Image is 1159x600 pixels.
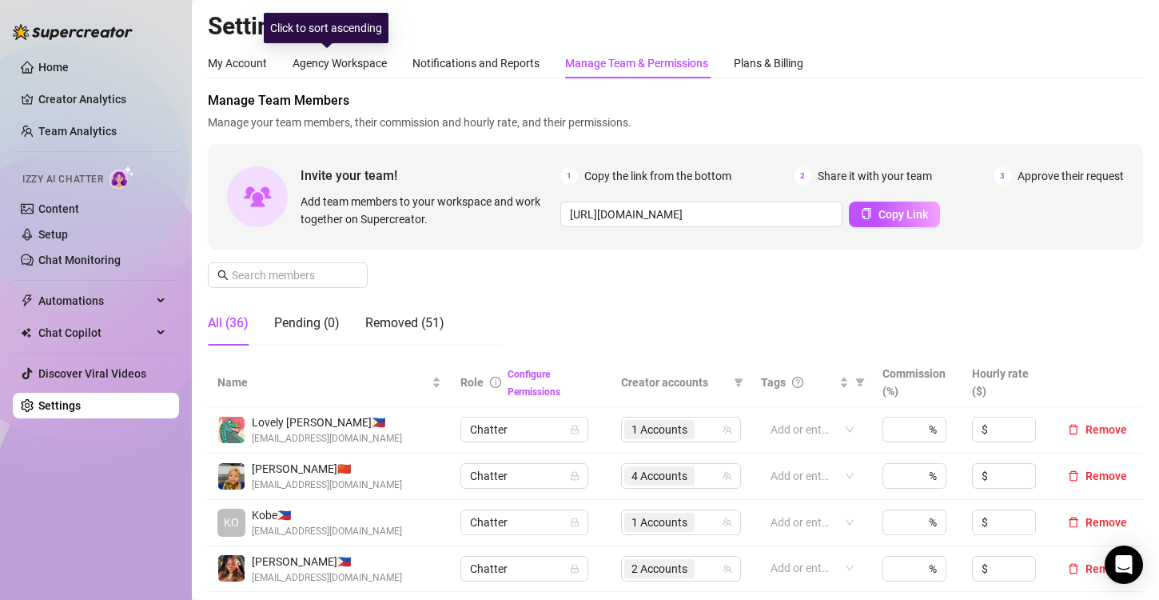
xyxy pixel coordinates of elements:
[994,167,1011,185] span: 3
[723,564,732,574] span: team
[460,376,484,389] span: Role
[38,86,166,112] a: Creator Analytics
[218,555,245,582] img: Aliyah Espiritu
[274,314,340,333] div: Pending (0)
[1085,470,1127,482] span: Remove
[252,524,402,539] span: [EMAIL_ADDRESS][DOMAIN_NAME]
[218,463,245,490] img: Yvanne Pingol
[855,378,865,387] span: filter
[38,320,152,346] span: Chat Copilot
[508,369,560,398] a: Configure Permissions
[1068,517,1079,528] span: delete
[1061,513,1133,532] button: Remove
[38,288,152,314] span: Automations
[1061,420,1133,439] button: Remove
[208,91,1143,110] span: Manage Team Members
[624,466,695,486] span: 4 Accounts
[734,378,743,387] span: filter
[624,420,695,439] span: 1 Accounts
[252,570,402,586] span: [EMAIL_ADDRESS][DOMAIN_NAME]
[723,518,732,527] span: team
[570,425,579,434] span: lock
[1068,563,1079,574] span: delete
[1061,559,1133,578] button: Remove
[1018,167,1124,185] span: Approve their request
[252,414,402,431] span: Lovely [PERSON_NAME] 🇵🇭
[631,514,687,531] span: 1 Accounts
[365,314,444,333] div: Removed (51)
[38,61,69,74] a: Home
[217,374,428,391] span: Name
[1068,424,1079,435] span: delete
[21,327,31,338] img: Chat Copilot
[224,514,239,531] span: KO
[849,202,940,227] button: Copy Link
[208,114,1143,131] span: Manage your team members, their commission and hourly rate, and their permissions.
[208,314,249,333] div: All (36)
[293,54,387,72] div: Agency Workspace
[631,467,687,485] span: 4 Accounts
[794,167,811,185] span: 2
[792,377,803,388] span: question-circle
[1085,423,1127,436] span: Remove
[217,270,229,281] span: search
[208,358,451,407] th: Name
[412,54,540,72] div: Notifications and Reports
[252,506,402,524] span: Kobe 🇵🇭
[252,460,402,478] span: [PERSON_NAME] 🇨🇳
[861,208,872,219] span: copy
[38,367,146,380] a: Discover Viral Videos
[13,24,133,40] img: logo-BBDzfeDw.svg
[218,417,245,443] img: Lovely Gablines
[560,167,578,185] span: 1
[624,559,695,578] span: 2 Accounts
[38,202,79,215] a: Content
[1061,466,1133,486] button: Remove
[962,358,1052,407] th: Hourly rate ($)
[21,294,34,307] span: thunderbolt
[22,172,103,187] span: Izzy AI Chatter
[38,399,81,412] a: Settings
[38,125,117,138] a: Team Analytics
[470,418,579,442] span: Chatter
[1068,470,1079,482] span: delete
[723,471,732,481] span: team
[110,166,134,189] img: AI Chatter
[818,167,932,185] span: Share it with your team
[852,370,868,394] span: filter
[631,421,687,438] span: 1 Accounts
[878,208,928,221] span: Copy Link
[252,553,402,570] span: [PERSON_NAME] 🇵🇭
[208,11,1143,42] h2: Settings
[1105,546,1143,584] div: Open Intercom Messenger
[570,518,579,527] span: lock
[570,471,579,481] span: lock
[38,254,121,266] a: Chat Monitoring
[38,228,68,241] a: Setup
[301,166,560,186] span: Invite your team!
[584,167,731,185] span: Copy the link from the bottom
[470,464,579,488] span: Chatter
[252,478,402,493] span: [EMAIL_ADDRESS][DOMAIN_NAME]
[873,358,962,407] th: Commission (%)
[570,564,579,574] span: lock
[1085,516,1127,529] span: Remove
[723,425,732,434] span: team
[624,513,695,532] span: 1 Accounts
[232,266,345,284] input: Search members
[761,374,786,391] span: Tags
[264,13,388,43] div: Click to sort ascending
[1085,562,1127,575] span: Remove
[621,374,727,391] span: Creator accounts
[490,377,501,388] span: info-circle
[470,510,579,534] span: Chatter
[208,54,267,72] div: My Account
[252,431,402,446] span: [EMAIL_ADDRESS][DOMAIN_NAME]
[301,193,554,228] span: Add team members to your workspace and work together on Supercreator.
[631,560,687,578] span: 2 Accounts
[731,370,747,394] span: filter
[565,54,708,72] div: Manage Team & Permissions
[734,54,803,72] div: Plans & Billing
[470,557,579,581] span: Chatter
